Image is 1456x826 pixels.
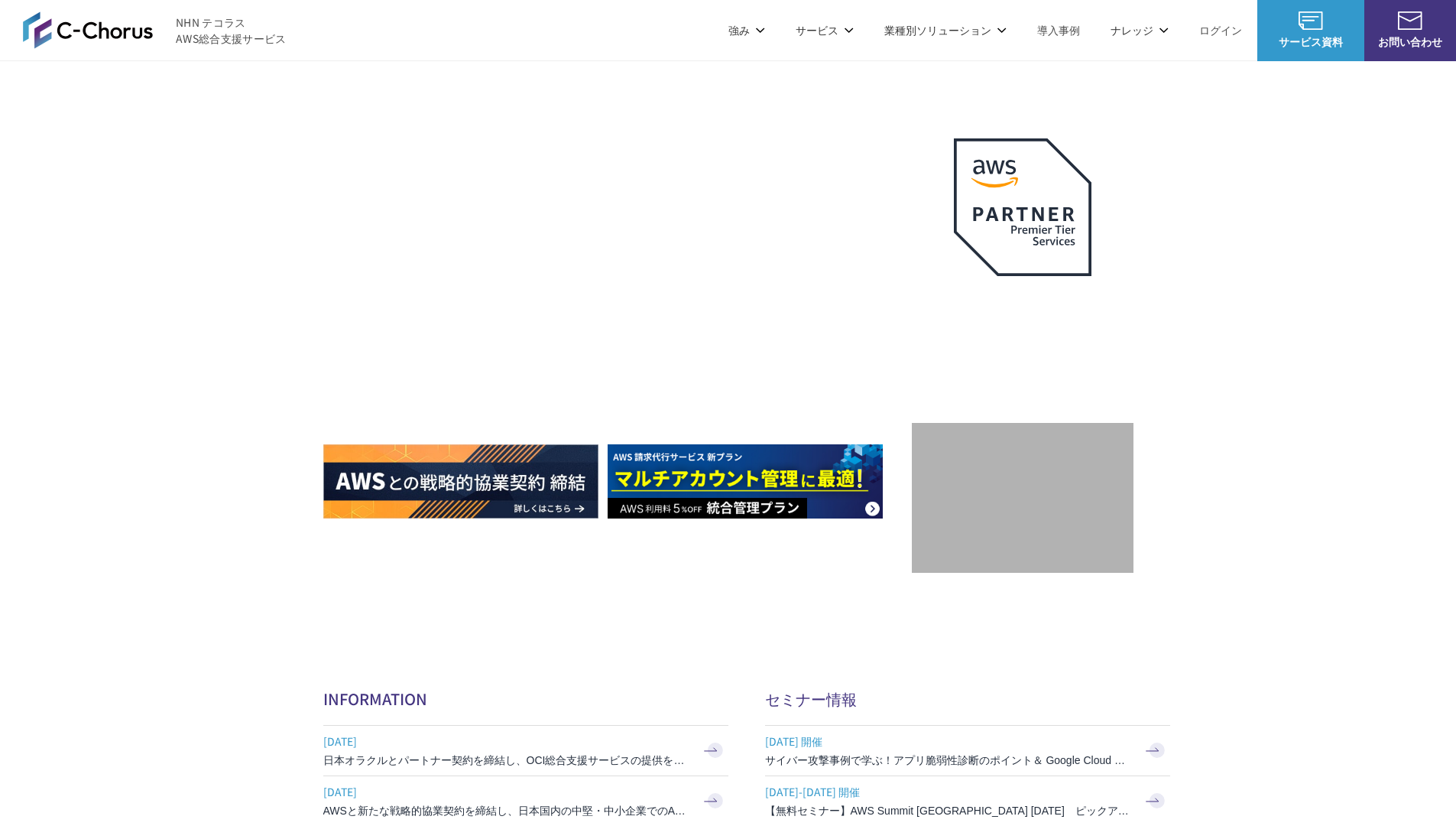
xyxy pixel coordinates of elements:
h1: AWS ジャーニーの 成功を実現 [323,252,912,398]
h3: サイバー攻撃事例で学ぶ！アプリ脆弱性診断のポイント＆ Google Cloud セキュリティ対策 [765,753,1132,768]
a: [DATE] 開催 サイバー攻撃事例で学ぶ！アプリ脆弱性診断のポイント＆ Google Cloud セキュリティ対策 [765,726,1170,776]
img: AWS総合支援サービス C-Chorus サービス資料 [1299,11,1323,30]
span: [DATE]-[DATE] 開催 [765,780,1132,803]
h2: セミナー情報 [765,688,1170,710]
h3: AWSと新たな戦略的協業契約を締結し、日本国内の中堅・中小企業でのAWS活用を加速 [323,803,690,818]
img: お問い合わせ [1398,11,1422,30]
a: [DATE] 日本オラクルとパートナー契約を締結し、OCI総合支援サービスの提供を開始 [323,726,728,776]
img: 契約件数 [942,446,1103,558]
p: ナレッジ [1111,22,1169,38]
a: 導入事例 [1037,22,1080,38]
span: [DATE] [323,780,690,803]
span: [DATE] 開催 [765,730,1132,753]
p: 強み [728,22,765,38]
h2: INFORMATION [323,688,728,710]
a: [DATE]-[DATE] 開催 【無料セミナー】AWS Summit [GEOGRAPHIC_DATA] [DATE] ピックアップセッション [765,776,1170,826]
img: AWSとの戦略的協業契約 締結 [323,444,598,519]
span: サービス資料 [1257,34,1364,50]
img: AWS総合支援サービス C-Chorus [23,11,153,48]
img: AWS請求代行サービス 統合管理プラン [608,444,883,519]
h3: 【無料セミナー】AWS Summit [GEOGRAPHIC_DATA] [DATE] ピックアップセッション [765,803,1132,818]
span: NHN テコラス AWS総合支援サービス [176,15,287,47]
span: お問い合わせ [1364,34,1456,50]
a: [DATE] AWSと新たな戦略的協業契約を締結し、日本国内の中堅・中小企業でのAWS活用を加速 [323,776,728,826]
p: 業種別ソリューション [884,22,1007,38]
img: AWSプレミアティアサービスパートナー [954,138,1091,276]
a: AWS総合支援サービス C-Chorus NHN テコラスAWS総合支援サービス [23,11,287,48]
a: ログイン [1199,22,1242,38]
p: AWSの導入からコスト削減、 構成・運用の最適化からデータ活用まで 規模や業種業態を問わない マネージドサービスで [323,169,912,236]
span: [DATE] [323,730,690,753]
p: 最上位プレミアティア サービスパートナー [936,294,1110,353]
h3: 日本オラクルとパートナー契約を締結し、OCI総合支援サービスの提供を開始 [323,753,690,768]
em: AWS [1005,294,1039,317]
p: サービス [796,22,854,38]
